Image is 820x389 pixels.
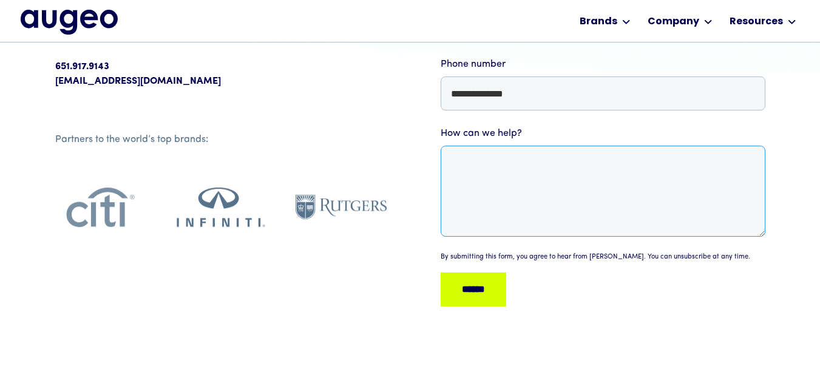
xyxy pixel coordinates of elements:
[21,10,118,34] a: home
[580,15,617,29] div: Brands
[55,74,221,89] a: [EMAIL_ADDRESS][DOMAIN_NAME]
[648,15,699,29] div: Company
[441,126,765,141] label: How can we help?
[441,252,750,263] div: By submitting this form, you agree to hear from [PERSON_NAME]. You can unsubscribe at any time.
[730,15,783,29] div: Resources
[441,57,765,72] label: Phone number
[21,10,118,34] img: Augeo's full logo in midnight blue.
[55,132,387,147] div: Partners to the world’s top brands:
[55,59,109,74] div: 651.917.9143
